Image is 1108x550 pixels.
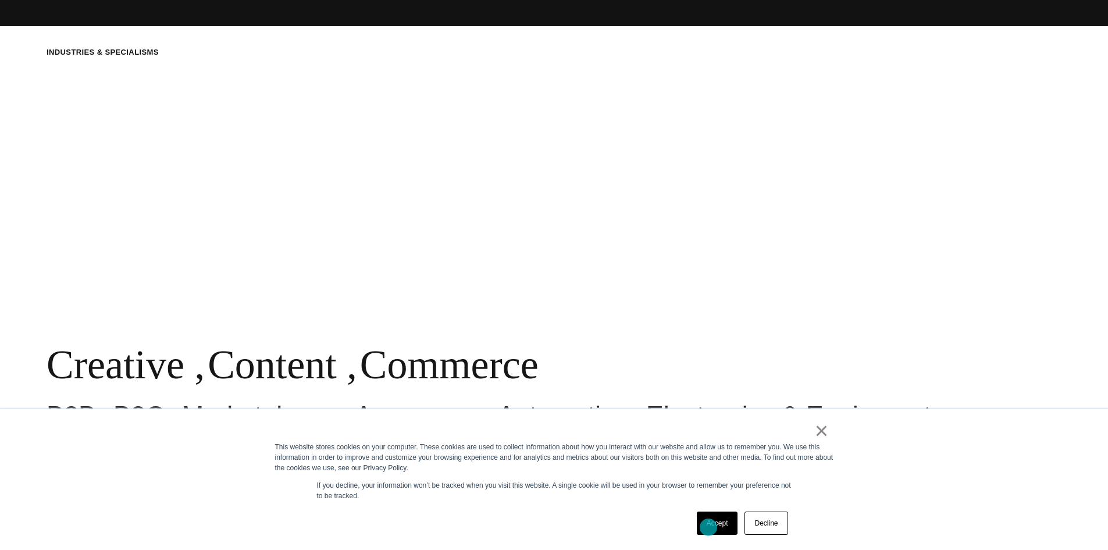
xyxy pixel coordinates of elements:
[697,512,738,535] a: Accept
[113,400,165,430] a: B2C
[744,512,788,535] a: Decline
[195,342,205,387] span: ,
[497,400,628,430] a: Automotive
[208,342,337,387] a: Content
[317,480,792,501] p: If you decline, your information won’t be tracked when you visit this website. A single cookie wi...
[47,47,159,58] div: Industries & Specialisms
[360,342,539,387] a: Commerce
[47,400,96,430] a: B2B
[355,400,480,430] a: Aerospace
[47,342,184,387] a: Creative
[646,400,931,430] a: Electronics & Equipment
[815,425,829,436] a: ×
[182,400,338,430] a: Marketplaces
[347,342,357,387] span: ,
[275,442,833,473] div: This website stores cookies on your computer. These cookies are used to collect information about...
